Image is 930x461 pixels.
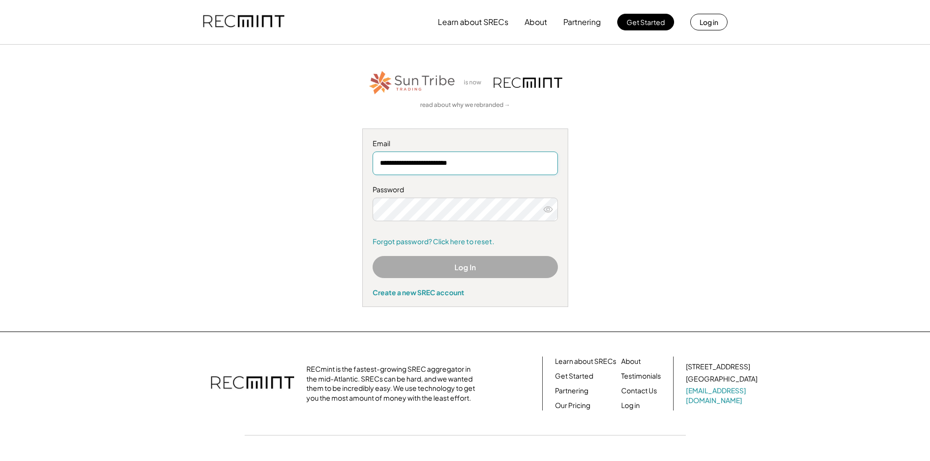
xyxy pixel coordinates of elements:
img: STT_Horizontal_Logo%2B-%2BColor.png [368,69,456,96]
a: read about why we rebranded → [420,101,510,109]
div: is now [461,78,489,87]
div: [GEOGRAPHIC_DATA] [686,374,757,384]
button: Log In [373,256,558,278]
a: About [621,357,641,366]
button: Partnering [563,12,601,32]
img: recmint-logotype%403x.png [203,5,284,39]
a: Log in [621,401,640,410]
a: Forgot password? Click here to reset. [373,237,558,247]
button: About [525,12,547,32]
img: recmint-logotype%403x.png [211,366,294,401]
a: Contact Us [621,386,657,396]
a: Testimonials [621,371,661,381]
img: recmint-logotype%403x.png [494,77,562,88]
a: Partnering [555,386,588,396]
div: Password [373,185,558,195]
div: RECmint is the fastest-growing SREC aggregator in the mid-Atlantic. SRECs can be hard, and we wan... [306,364,480,403]
button: Get Started [617,14,674,30]
div: Create a new SREC account [373,288,558,297]
a: [EMAIL_ADDRESS][DOMAIN_NAME] [686,386,759,405]
a: Our Pricing [555,401,590,410]
div: [STREET_ADDRESS] [686,362,750,372]
a: Get Started [555,371,593,381]
div: Email [373,139,558,149]
button: Log in [690,14,728,30]
a: Learn about SRECs [555,357,616,366]
button: Learn about SRECs [438,12,508,32]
